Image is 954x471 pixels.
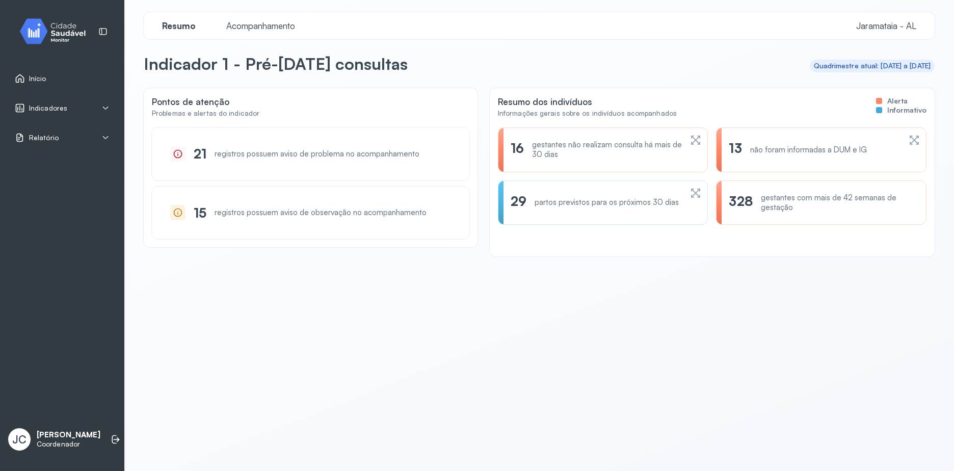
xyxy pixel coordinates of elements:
[814,62,931,70] div: Quadrimestre atual: [DATE] a [DATE]
[29,104,67,113] span: Indicadores
[29,134,59,142] span: Relatório
[532,140,682,160] div: gestantes não realizam consulta há mais de 30 dias
[194,205,206,221] div: 15
[216,21,305,31] a: Acompanhamento
[856,20,916,31] span: Jaramataia - AL
[15,73,110,84] a: Início
[498,96,926,127] div: Resumo dos indivíduos
[535,198,679,207] div: partos previstos para os próximos 30 dias
[194,146,206,162] div: 21
[887,106,926,115] span: Informativo
[215,149,419,159] div: registros possuem aviso de problema no acompanhamento
[498,109,677,118] div: Informações gerais sobre os indivíduos acompanhados
[29,74,46,83] span: Início
[498,96,677,107] div: Resumo dos indivíduos
[12,433,26,446] span: JC
[144,54,408,74] p: Indicador 1 - Pré-[DATE] consultas
[152,96,469,127] div: Pontos de atenção
[511,193,526,213] div: 29
[729,140,741,160] div: 13
[750,145,867,155] div: não foram informadas a DUM e IG
[887,96,908,106] span: Alerta
[156,20,202,31] span: Resumo
[761,193,914,213] div: gestantes com mais de 42 semanas de gestação
[215,208,427,218] div: registros possuem aviso de observação no acompanhamento
[220,20,301,31] span: Acompanhamento
[152,21,206,31] a: Resumo
[11,16,102,46] img: monitor.svg
[37,440,100,449] p: Coordenador
[152,109,259,118] div: Problemas e alertas do indicador
[37,430,100,440] p: [PERSON_NAME]
[729,193,752,213] div: 328
[152,96,259,107] div: Pontos de atenção
[511,140,524,160] div: 16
